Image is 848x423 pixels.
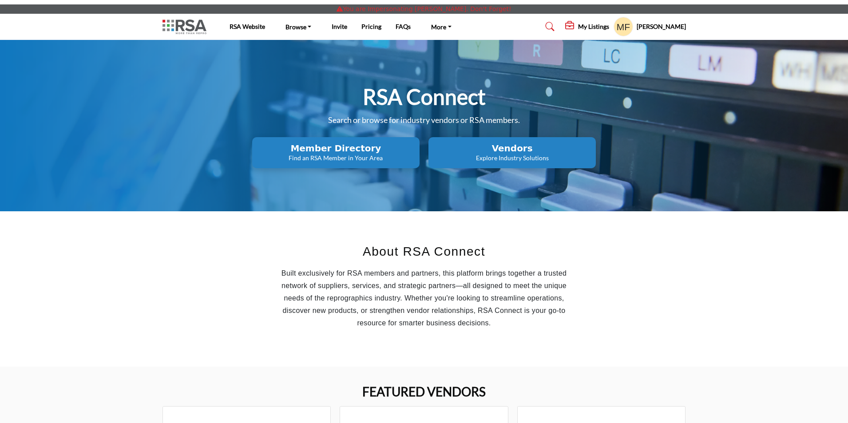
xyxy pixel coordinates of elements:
span: Search or browse for industry vendors or RSA members. [328,115,520,125]
p: Built exclusively for RSA members and partners, this platform brings together a trusted network o... [271,267,577,329]
a: Invite [332,23,347,30]
button: Member Directory Find an RSA Member in Your Area [252,137,420,168]
p: Find an RSA Member in Your Area [255,154,417,162]
h1: RSA Connect [363,83,486,111]
a: Browse [279,20,318,33]
h5: [PERSON_NAME] [637,22,686,31]
a: Pricing [361,23,381,30]
p: Explore Industry Solutions [431,154,593,162]
img: Site Logo [162,20,211,34]
button: Show hide supplier dropdown [614,17,633,36]
h5: My Listings [578,23,609,31]
h2: About RSA Connect [271,242,577,261]
h2: FEATURED VENDORS [362,384,486,399]
a: FAQs [396,23,411,30]
h2: Member Directory [255,143,417,154]
a: More [425,20,458,33]
button: Vendors Explore Industry Solutions [428,137,596,168]
h2: Vendors [431,143,593,154]
div: My Listings [565,21,609,32]
a: Search [537,20,560,34]
a: RSA Website [230,23,265,30]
